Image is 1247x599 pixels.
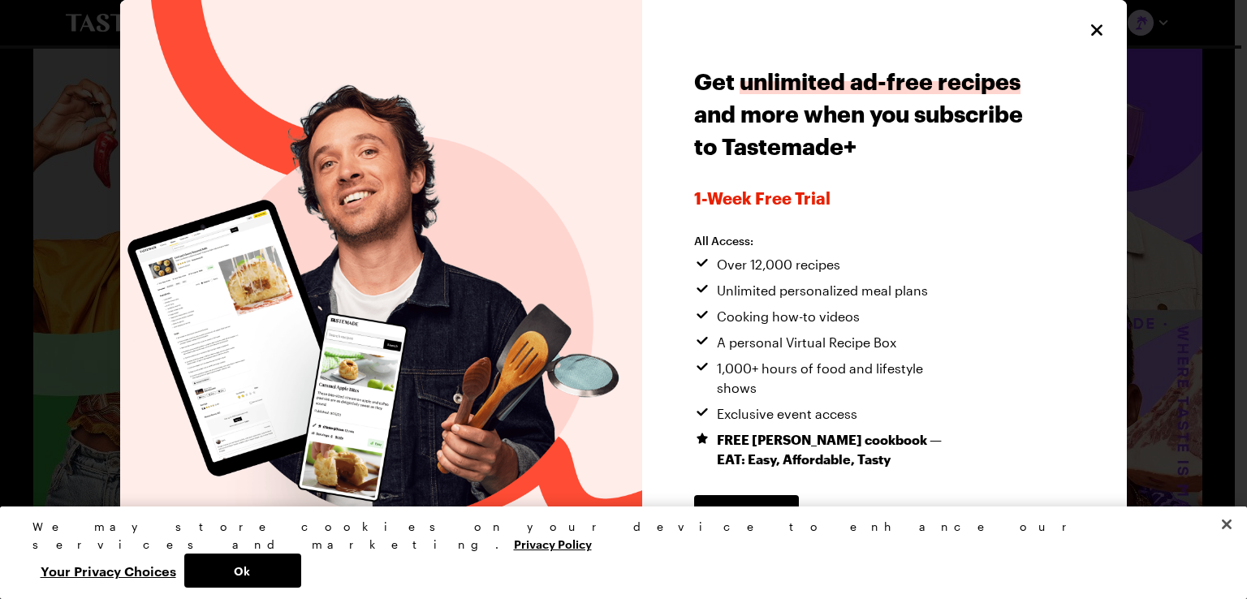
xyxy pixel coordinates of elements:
span: Exclusive event access [717,404,857,424]
button: Your Privacy Choices [32,554,184,588]
span: Over 12,000 recipes [717,255,840,274]
span: A personal Virtual Recipe Box [717,333,896,352]
span: Subscribe Now! [704,505,789,521]
div: Privacy [32,518,1202,588]
button: Close [1209,506,1245,542]
span: Cooking how-to videos [717,307,860,326]
h1: Get and more when you subscribe to Tastemade+ [694,65,1028,162]
span: FREE [PERSON_NAME] cookbook — EAT: Easy, Affordable, Tasty [717,430,962,469]
button: Close [1086,19,1107,41]
div: We may store cookies on your device to enhance our services and marketing. [32,518,1202,554]
span: 1-week Free Trial [694,188,1028,208]
span: Unlimited personalized meal plans [717,281,928,300]
a: More information about your privacy, opens in a new tab [514,536,592,551]
button: Ok [184,554,301,588]
h2: All Access: [694,234,962,248]
span: 1,000+ hours of food and lifestyle shows [717,359,962,398]
a: Subscribe Now! [694,495,799,531]
span: unlimited ad-free recipes [740,68,1020,94]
